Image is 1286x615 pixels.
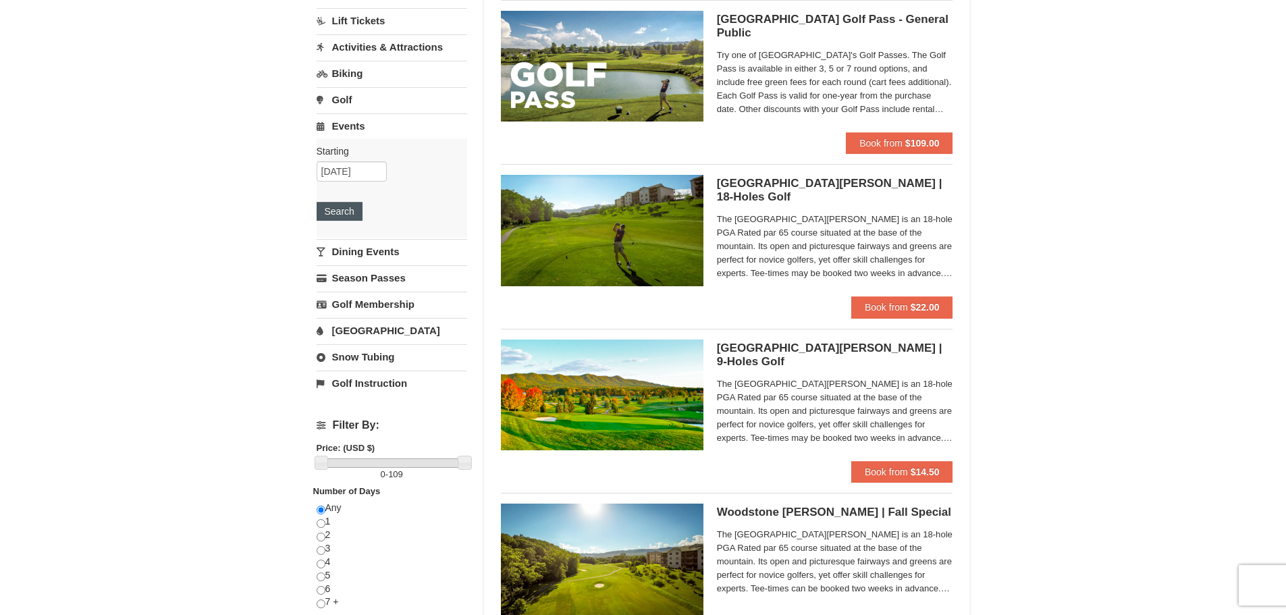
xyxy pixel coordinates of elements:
span: Book from [859,138,903,149]
label: Starting [317,144,457,158]
h4: Filter By: [317,419,467,431]
a: Dining Events [317,239,467,264]
h5: Woodstone [PERSON_NAME] | Fall Special [717,506,953,519]
a: Golf [317,87,467,112]
h5: [GEOGRAPHIC_DATA][PERSON_NAME] | 18-Holes Golf [717,177,953,204]
a: Events [317,113,467,138]
img: 6619859-85-1f84791f.jpg [501,175,703,286]
a: Golf Membership [317,292,467,317]
span: The [GEOGRAPHIC_DATA][PERSON_NAME] is an 18-hole PGA Rated par 65 course situated at the base of ... [717,213,953,280]
h5: [GEOGRAPHIC_DATA][PERSON_NAME] | 9-Holes Golf [717,342,953,369]
strong: $14.50 [911,466,940,477]
strong: Number of Days [313,486,381,496]
a: Lift Tickets [317,8,467,33]
button: Book from $22.00 [851,296,953,318]
span: The [GEOGRAPHIC_DATA][PERSON_NAME] is an 18-hole PGA Rated par 65 course situated at the base of ... [717,377,953,445]
a: Season Passes [317,265,467,290]
strong: $109.00 [905,138,940,149]
button: Book from $109.00 [846,132,953,154]
button: Book from $14.50 [851,461,953,483]
span: 0 [381,469,385,479]
a: [GEOGRAPHIC_DATA] [317,318,467,343]
strong: $22.00 [911,302,940,313]
span: The [GEOGRAPHIC_DATA][PERSON_NAME] is an 18-hole PGA Rated par 65 course situated at the base of ... [717,528,953,595]
img: 6619859-108-f6e09677.jpg [501,11,703,122]
a: Activities & Attractions [317,34,467,59]
span: Book from [865,302,908,313]
img: 6619859-87-49ad91d4.jpg [501,340,703,450]
strong: Price: (USD $) [317,443,375,453]
img: #5 @ Woodstone Meadows GC [501,504,703,614]
a: Snow Tubing [317,344,467,369]
button: Search [317,202,363,221]
span: Book from [865,466,908,477]
a: Biking [317,61,467,86]
h5: [GEOGRAPHIC_DATA] Golf Pass - General Public [717,13,953,40]
span: Try one of [GEOGRAPHIC_DATA]'s Golf Passes. The Golf Pass is available in either 3, 5 or 7 round ... [717,49,953,116]
span: 109 [388,469,403,479]
a: Golf Instruction [317,371,467,396]
label: - [317,468,467,481]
